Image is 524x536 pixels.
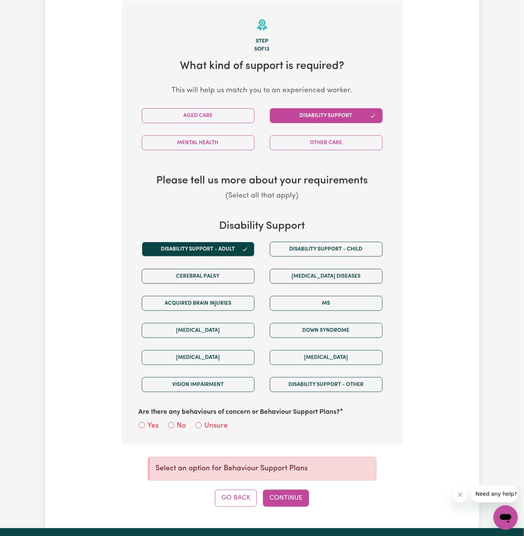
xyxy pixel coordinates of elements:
[142,377,255,392] button: Vision impairment
[270,269,383,284] button: [MEDICAL_DATA] Diseases
[142,350,255,365] button: [MEDICAL_DATA]
[270,242,383,257] button: Disability support - Child
[494,505,518,530] iframe: Button to launch messaging window
[134,191,390,202] p: (Select all that apply)
[263,490,309,507] button: Continue
[142,323,255,338] button: [MEDICAL_DATA]
[453,487,468,502] iframe: Close message
[134,85,390,97] p: This will help us match you to an experienced worker.
[205,421,228,432] label: Unsure
[270,323,383,338] button: Down syndrome
[471,486,518,502] iframe: Message from company
[142,242,255,257] button: Disability support - Adult
[142,108,255,123] button: Aged Care
[134,220,390,233] h3: Disability Support
[156,464,370,475] p: Select an option for Behaviour Support Plans
[270,108,383,123] button: Disability Support
[134,45,390,54] div: 5 of 13
[134,60,390,73] h2: What kind of support is required?
[177,421,186,432] label: No
[142,296,255,311] button: Acquired Brain Injuries
[270,296,383,311] button: MS
[139,407,340,417] label: Are there any behaviours of concern or Behaviour Support Plans?
[148,421,159,432] label: Yes
[134,175,390,188] h3: Please tell us more about your requirements
[142,135,255,150] button: Mental Health
[270,377,383,392] button: Disability support - Other
[142,269,255,284] button: Cerebral Palsy
[270,350,383,365] button: [MEDICAL_DATA]
[134,37,390,46] div: Step
[270,135,383,150] button: Other Care
[215,490,257,507] button: Go Back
